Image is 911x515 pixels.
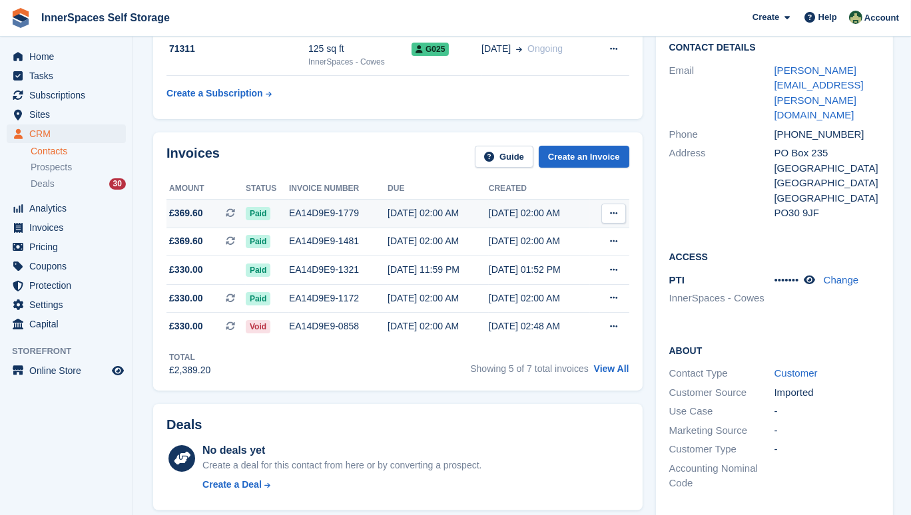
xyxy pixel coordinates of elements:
div: Customer Source [669,385,774,401]
div: Address [669,146,774,221]
th: Invoice number [289,178,388,200]
div: PO30 9JF [774,206,880,221]
div: Use Case [669,404,774,419]
span: Sites [29,105,109,124]
span: Paid [246,292,270,305]
span: Help [818,11,837,24]
th: Created [489,178,590,200]
div: 71311 [166,42,308,56]
div: InnerSpaces - Cowes [308,56,412,68]
div: Customer Type [669,442,774,457]
span: £330.00 [169,263,203,277]
h2: Contact Details [669,43,880,53]
div: EA14D9E9-1779 [289,206,388,220]
a: menu [7,105,126,124]
span: Analytics [29,199,109,218]
span: Prospects [31,161,72,174]
div: [DATE] 02:00 AM [489,291,590,305]
span: Void [246,320,270,333]
a: menu [7,67,126,85]
span: £369.60 [169,206,203,220]
div: [DATE] 02:00 AM [388,206,489,220]
a: Prospects [31,160,126,174]
a: InnerSpaces Self Storage [36,7,175,29]
span: Showing 5 of 7 total invoices [470,363,588,374]
span: ••••••• [774,274,799,285]
img: Paula Amey [849,11,862,24]
th: Amount [166,178,246,200]
span: Ongoing [527,43,563,54]
a: menu [7,218,126,237]
span: Deals [31,178,55,190]
a: menu [7,124,126,143]
a: menu [7,47,126,66]
a: menu [7,86,126,104]
div: 30 [109,178,126,190]
a: Guide [475,146,533,168]
div: EA14D9E9-0858 [289,319,388,333]
div: - [774,442,880,457]
span: Storefront [12,345,133,358]
div: [DATE] 11:59 PM [388,263,489,277]
h2: Access [669,250,880,263]
a: Contacts [31,145,126,158]
div: [DATE] 02:00 AM [388,319,489,333]
a: View All [594,363,629,374]
div: Create a Deal [202,478,262,492]
div: [GEOGRAPHIC_DATA] [774,176,880,191]
div: [DATE] 02:00 AM [489,206,590,220]
div: Marketing Source [669,423,774,438]
a: menu [7,315,126,333]
a: Change [824,274,859,285]
span: Pricing [29,238,109,256]
span: Tasks [29,67,109,85]
div: Accounting Nominal Code [669,461,774,491]
div: [DATE] 01:52 PM [489,263,590,277]
div: Imported [774,385,880,401]
div: £2,389.20 [169,363,210,377]
span: CRM [29,124,109,143]
h2: About [669,343,880,357]
div: [DATE] 02:00 AM [489,234,590,248]
span: £330.00 [169,319,203,333]
div: [PHONE_NUMBER] [774,127,880,142]
th: Due [388,178,489,200]
span: Protection [29,276,109,295]
a: menu [7,276,126,295]
span: Subscriptions [29,86,109,104]
li: InnerSpaces - Cowes [669,291,774,306]
a: Customer [774,367,818,379]
span: Online Store [29,361,109,380]
div: EA14D9E9-1172 [289,291,388,305]
div: [DATE] 02:00 AM [388,234,489,248]
span: Account [864,11,899,25]
span: Create [753,11,779,24]
div: Create a Subscription [166,86,263,100]
span: Invoices [29,218,109,237]
span: Home [29,47,109,66]
a: Preview store [110,363,126,379]
span: G025 [412,43,449,56]
a: menu [7,361,126,380]
a: Create a Subscription [166,81,272,106]
div: Phone [669,127,774,142]
a: [PERSON_NAME][EMAIL_ADDRESS][PERSON_NAME][DOMAIN_NAME] [774,65,864,121]
div: PO Box 235 [774,146,880,161]
div: - [774,423,880,438]
div: No deals yet [202,442,481,458]
a: menu [7,238,126,256]
a: menu [7,257,126,275]
a: menu [7,295,126,314]
div: Create a deal for this contact from here or by converting a prospect. [202,458,481,472]
a: Deals 30 [31,177,126,191]
span: Coupons [29,257,109,275]
div: [DATE] 02:00 AM [388,291,489,305]
span: Paid [246,235,270,248]
div: - [774,404,880,419]
a: Create a Deal [202,478,481,492]
div: Contact Type [669,366,774,381]
div: EA14D9E9-1481 [289,234,388,248]
h2: Invoices [166,146,220,168]
span: £369.60 [169,234,203,248]
div: [GEOGRAPHIC_DATA] [774,161,880,176]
